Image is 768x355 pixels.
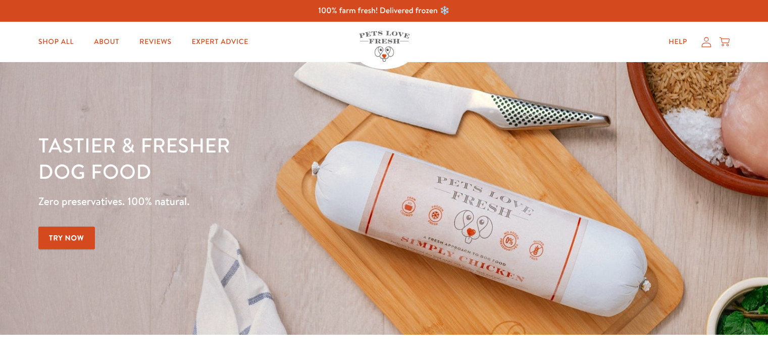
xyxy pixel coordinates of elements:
img: Pets Love Fresh [359,31,409,62]
a: Shop All [30,32,82,52]
p: Zero preservatives. 100% natural. [38,192,499,211]
a: Reviews [131,32,179,52]
a: About [86,32,127,52]
h1: Tastier & fresher dog food [38,132,499,184]
a: Try Now [38,227,95,249]
a: Help [660,32,695,52]
a: Expert Advice [184,32,257,52]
